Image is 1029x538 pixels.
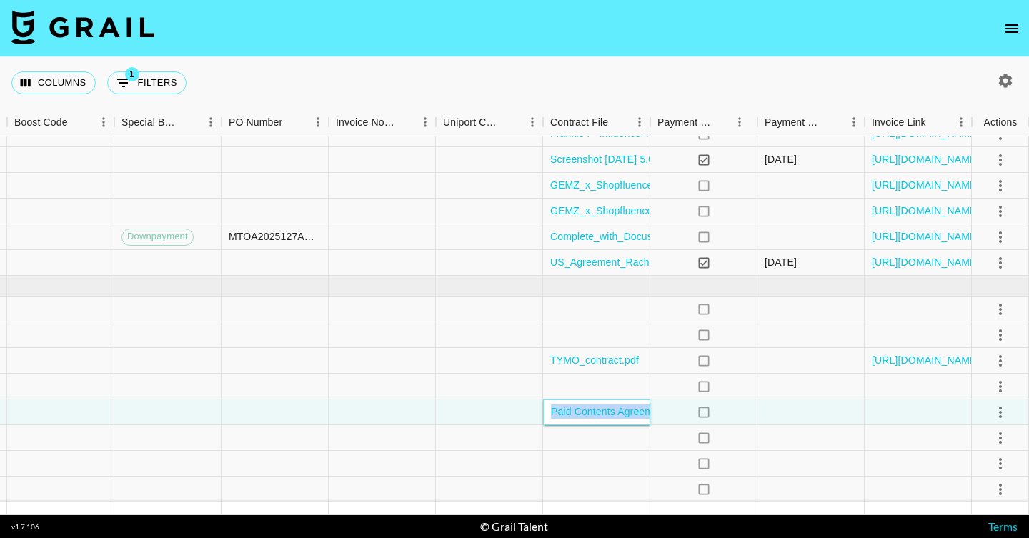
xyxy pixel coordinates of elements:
button: Sort [926,112,946,132]
button: Menu [200,111,222,133]
div: Special Booking Type [114,109,222,136]
button: Sort [282,112,302,132]
div: Contract File [543,109,650,136]
button: select merge strategy [988,199,1013,224]
span: 1 [125,67,139,81]
div: MTOA2025127AG_3 [229,229,321,244]
a: GEMZ_x_Shopfluence_Sep_2025_Influencer_Agreement__Kait_Harts-1.pdf [550,178,897,192]
a: US_Agreement_Rachelle (countersigned).pdf [550,255,757,269]
div: Uniport Contact Email [443,109,502,136]
button: Sort [394,112,414,132]
img: Grail Talent [11,10,154,44]
button: select merge strategy [988,400,1013,424]
div: Special Booking Type [121,109,180,136]
div: Invoice Link [865,109,972,136]
button: select merge strategy [988,297,1013,322]
button: Menu [414,111,436,133]
a: [URL][DOMAIN_NAME] [872,353,980,367]
a: [URL][DOMAIN_NAME] [872,229,980,244]
a: Paid Contents Agreement__lumapaias(25.09).pdf [551,406,775,417]
a: TYMO_contract.pdf [550,353,639,367]
div: v 1.7.106 [11,522,39,532]
div: Actions [972,109,1029,136]
div: Payment Sent Date [765,109,823,136]
a: [URL][DOMAIN_NAME] [872,178,980,192]
button: select merge strategy [988,323,1013,347]
a: Screenshot [DATE] 5.06.12 PM.png [550,152,710,166]
button: Sort [68,112,88,132]
button: select merge strategy [988,452,1013,476]
a: [URL][DOMAIN_NAME] [872,152,980,166]
button: Menu [843,111,865,133]
div: Uniport Contact Email [436,109,543,136]
button: Show filters [107,71,187,94]
button: select merge strategy [988,251,1013,275]
div: PO Number [222,109,329,136]
div: 9/11/2025 [765,255,797,269]
a: Terms [988,519,1018,533]
div: Payment Sent [650,109,757,136]
div: Actions [984,109,1018,136]
div: Boost Code [7,109,114,136]
span: Downpayment [122,230,193,244]
button: Menu [729,111,750,133]
button: open drawer [998,14,1026,43]
button: Menu [629,111,650,133]
a: GEMZ_x_Shopfluence_Sep_2025_Influencer_Agreement_ Riya_Gohil-1.pdf [550,204,896,218]
div: Invoice Notes [329,109,436,136]
button: Select columns [11,71,96,94]
button: select merge strategy [988,426,1013,450]
div: Contract File [550,109,608,136]
button: select merge strategy [988,349,1013,373]
button: Sort [502,112,522,132]
button: select merge strategy [988,477,1013,502]
button: Menu [522,111,543,133]
a: [URL][DOMAIN_NAME] [872,204,980,218]
div: Invoice Link [872,109,926,136]
a: Complete_with_Docusign_NYM_x_Macie_Snell_-_P.pdf [550,229,804,244]
button: Menu [950,111,972,133]
button: Sort [713,112,733,132]
button: Menu [307,111,329,133]
button: select merge strategy [988,225,1013,249]
button: Sort [180,112,200,132]
button: select merge strategy [988,174,1013,198]
div: PO Number [229,109,282,136]
div: Boost Code [14,109,68,136]
button: select merge strategy [988,148,1013,172]
div: Invoice Notes [336,109,394,136]
button: Sort [823,112,843,132]
button: Menu [93,111,114,133]
button: Sort [608,112,628,132]
div: © Grail Talent [480,519,548,534]
div: 9/19/2025 [765,152,797,166]
div: Payment Sent Date [757,109,865,136]
a: [URL][DOMAIN_NAME] [872,255,980,269]
div: Payment Sent [657,109,713,136]
button: select merge strategy [988,374,1013,399]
